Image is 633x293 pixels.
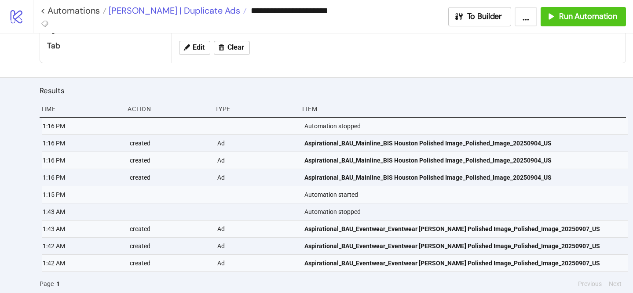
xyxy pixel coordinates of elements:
[216,238,297,254] div: Ad
[448,7,512,26] button: To Builder
[304,203,628,220] div: Automation stopped
[193,43,205,51] span: Edit
[541,7,626,26] button: Run Automation
[129,238,210,254] div: created
[129,152,210,169] div: created
[106,6,247,15] a: [PERSON_NAME] | Duplicate Ads
[304,152,622,169] a: Aspirational_BAU_Mainline_BIS Houston Polished Image_Polished_Image_20250904_US
[42,186,123,203] div: 1:15 PM
[42,221,123,237] div: 1:43 AM
[304,169,622,186] a: Aspirational_BAU_Mainline_BIS Houston Polished Image_Polished_Image_20250904_US
[214,41,250,55] button: Clear
[42,169,123,186] div: 1:16 PM
[40,101,121,117] div: Time
[606,279,624,289] button: Next
[304,224,600,234] span: Aspirational_BAU_Eventwear_Eventwear [PERSON_NAME] Polished Image_Polished_Image_20250907_US
[304,255,622,271] a: Aspirational_BAU_Eventwear_Eventwear [PERSON_NAME] Polished Image_Polished_Image_20250907_US
[304,138,552,148] span: Aspirational_BAU_Mainline_BIS Houston Polished Image_Polished_Image_20250904_US
[575,279,604,289] button: Previous
[304,186,628,203] div: Automation started
[216,255,297,271] div: Ad
[40,85,626,96] h2: Results
[40,6,106,15] a: < Automations
[304,156,552,165] span: Aspirational_BAU_Mainline_BIS Houston Polished Image_Polished_Image_20250904_US
[40,279,54,289] span: Page
[129,255,210,271] div: created
[42,203,123,220] div: 1:43 AM
[304,173,552,182] span: Aspirational_BAU_Mainline_BIS Houston Polished Image_Polished_Image_20250904_US
[106,5,240,16] span: [PERSON_NAME] | Duplicate Ads
[216,135,297,152] div: Ad
[42,238,123,254] div: 1:42 AM
[227,43,244,51] span: Clear
[42,152,123,169] div: 1:16 PM
[515,7,537,26] button: ...
[179,41,210,55] button: Edit
[304,135,622,152] a: Aspirational_BAU_Mainline_BIS Houston Polished Image_Polished_Image_20250904_US
[42,255,123,271] div: 1:42 AM
[54,279,62,289] button: 1
[304,118,628,134] div: Automation stopped
[42,135,123,152] div: 1:16 PM
[304,238,622,254] a: Aspirational_BAU_Eventwear_Eventwear [PERSON_NAME] Polished Image_Polished_Image_20250907_US
[304,221,622,237] a: Aspirational_BAU_Eventwear_Eventwear [PERSON_NAME] Polished Image_Polished_Image_20250907_US
[42,118,123,134] div: 1:16 PM
[216,169,297,186] div: Ad
[47,41,165,51] div: Tab
[467,11,502,22] span: To Builder
[301,101,626,117] div: Item
[214,101,295,117] div: Type
[129,135,210,152] div: created
[216,152,297,169] div: Ad
[129,221,210,237] div: created
[129,169,210,186] div: created
[127,101,208,117] div: Action
[304,258,600,268] span: Aspirational_BAU_Eventwear_Eventwear [PERSON_NAME] Polished Image_Polished_Image_20250907_US
[216,221,297,237] div: Ad
[304,241,600,251] span: Aspirational_BAU_Eventwear_Eventwear [PERSON_NAME] Polished Image_Polished_Image_20250907_US
[559,11,617,22] span: Run Automation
